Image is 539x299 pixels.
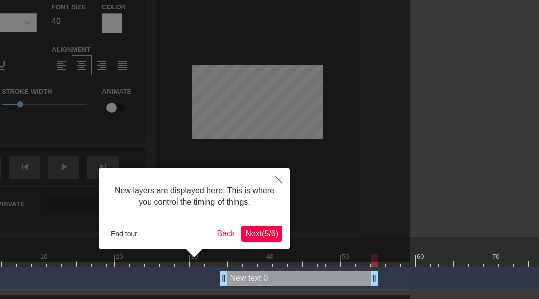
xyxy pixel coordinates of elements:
[241,226,282,242] button: Next
[268,168,290,191] button: Close
[492,252,501,262] div: 70
[213,226,239,242] button: Back
[417,252,426,262] div: 60
[106,226,141,241] button: End tour
[245,229,278,238] span: Next ( 5 / 6 )
[106,175,282,218] div: New layers are displayed here. This is where you control the timing of things.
